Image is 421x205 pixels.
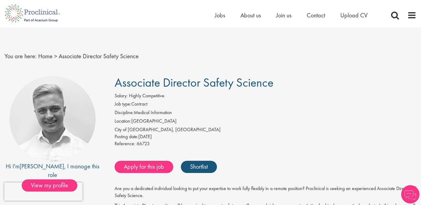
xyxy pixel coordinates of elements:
div: City of [GEOGRAPHIC_DATA], [GEOGRAPHIC_DATA] [115,126,417,133]
label: Discipline: [115,109,134,116]
label: Reference: [115,140,135,147]
span: 66723 [137,140,150,147]
li: Medical Information [115,109,417,118]
span: Associate Director Safety Science [59,52,139,60]
iframe: reCAPTCHA [4,182,82,201]
span: Posting date: [115,133,138,140]
a: Apply for this job [115,161,173,173]
a: Join us [276,11,291,19]
div: Hi I'm , I manage this role [5,162,101,179]
a: Jobs [215,11,225,19]
label: Location: [115,118,131,125]
span: Highly Competitive [129,92,164,99]
span: You are here: [5,52,37,60]
a: View my profile [22,181,83,189]
a: breadcrumb link [38,52,53,60]
li: Contract [115,101,417,109]
img: Chatbot [401,185,419,203]
a: Contact [307,11,325,19]
div: [DATE] [115,133,417,140]
label: Salary: [115,92,128,99]
p: Are you a dedicated individual looking to put your expertise to work fully flexibly in a remote p... [115,185,417,199]
a: About us [240,11,261,19]
label: Job type: [115,101,131,108]
a: Upload CV [340,11,368,19]
span: View my profile [22,179,77,192]
img: imeage of recruiter Joshua Bye [9,76,96,162]
span: > [54,52,57,60]
a: Shortlist [181,161,217,173]
a: [PERSON_NAME] [20,162,64,170]
li: [GEOGRAPHIC_DATA] [115,118,417,126]
span: Associate Director Safety Science [115,75,273,90]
